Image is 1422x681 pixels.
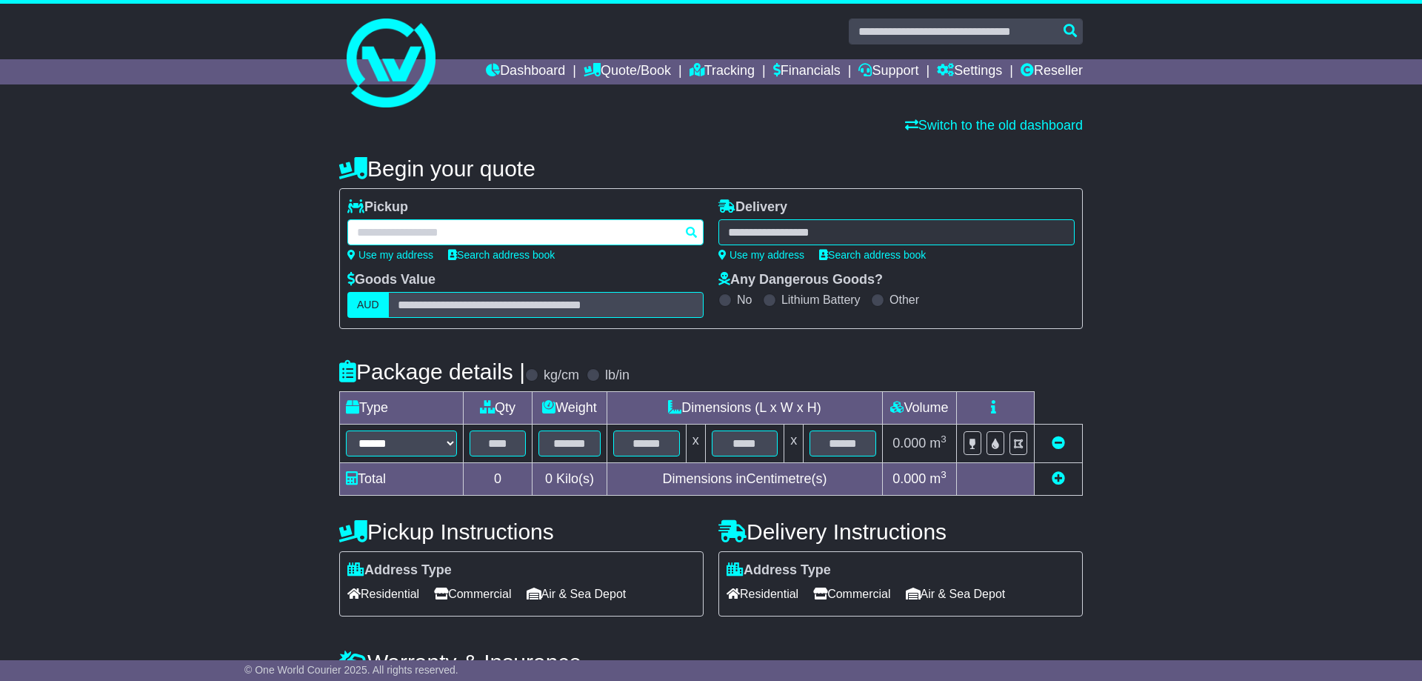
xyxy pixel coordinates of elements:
[347,292,389,318] label: AUD
[464,463,533,496] td: 0
[937,59,1002,84] a: Settings
[448,249,555,261] a: Search address book
[545,471,553,486] span: 0
[339,650,1083,674] h4: Warranty & Insurance
[434,582,511,605] span: Commercial
[533,392,607,425] td: Weight
[929,436,947,451] span: m
[781,293,861,307] label: Lithium Battery
[813,582,890,605] span: Commercial
[737,293,752,307] label: No
[773,59,841,84] a: Financials
[727,582,798,605] span: Residential
[784,425,804,463] td: x
[727,562,831,579] label: Address Type
[347,562,452,579] label: Address Type
[605,368,630,384] label: lb/in
[718,272,883,288] label: Any Dangerous Goods?
[892,471,926,486] span: 0.000
[533,463,607,496] td: Kilo(s)
[607,392,882,425] td: Dimensions (L x W x H)
[718,199,787,216] label: Delivery
[544,368,579,384] label: kg/cm
[339,519,704,544] h4: Pickup Instructions
[340,392,464,425] td: Type
[340,463,464,496] td: Total
[347,199,408,216] label: Pickup
[347,219,704,245] typeahead: Please provide city
[941,433,947,445] sup: 3
[690,59,755,84] a: Tracking
[584,59,671,84] a: Quote/Book
[819,249,926,261] a: Search address book
[906,582,1006,605] span: Air & Sea Depot
[1052,471,1065,486] a: Add new item
[339,359,525,384] h4: Package details |
[244,664,458,676] span: © One World Courier 2025. All rights reserved.
[347,582,419,605] span: Residential
[527,582,627,605] span: Air & Sea Depot
[892,436,926,451] span: 0.000
[339,156,1083,181] h4: Begin your quote
[941,469,947,480] sup: 3
[889,293,919,307] label: Other
[1052,436,1065,451] a: Remove this item
[858,59,918,84] a: Support
[607,463,882,496] td: Dimensions in Centimetre(s)
[929,471,947,486] span: m
[718,519,1083,544] h4: Delivery Instructions
[464,392,533,425] td: Qty
[882,392,956,425] td: Volume
[686,425,705,463] td: x
[905,118,1083,133] a: Switch to the old dashboard
[347,249,433,261] a: Use my address
[486,59,565,84] a: Dashboard
[718,249,804,261] a: Use my address
[1021,59,1083,84] a: Reseller
[347,272,435,288] label: Goods Value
